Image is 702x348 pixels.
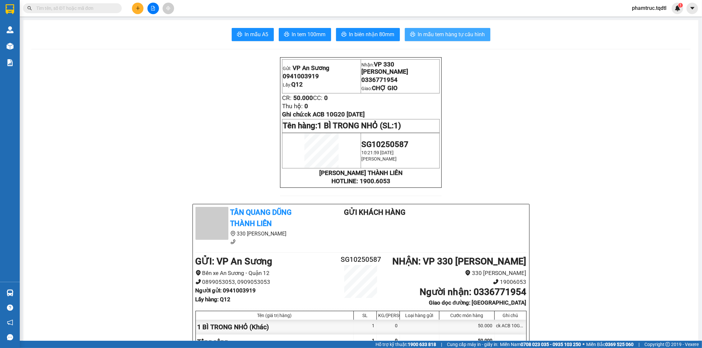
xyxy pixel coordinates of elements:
[405,28,490,41] button: printerIn mẫu tem hàng tự cấu hình
[605,342,634,347] strong: 0369 525 060
[317,121,401,130] span: 1 BÌ TRONG NHỎ (SL:
[293,64,329,72] span: VP An Sương
[420,286,526,297] b: Người nhận : 0336771954
[395,338,398,343] span: 0
[583,343,585,346] span: ⚪️
[675,5,681,11] img: icon-new-feature
[392,256,526,267] b: NHẬN : VP 330 [PERSON_NAME]
[196,320,354,335] div: 1 BÌ TRONG NHỎ (Khác)
[441,341,442,348] span: |
[245,30,269,38] span: In mẫu A5
[495,320,526,335] div: ck ACB 10G20 [DATE]
[418,30,485,38] span: In mẫu tem hàng tự cấu hình
[7,289,13,296] img: warehouse-icon
[361,150,394,155] span: 10:21:59 [DATE]
[361,86,398,91] span: Giao:
[349,30,395,38] span: In biên nhận 80mm
[500,341,581,348] span: Miền Nam
[7,334,13,340] span: message
[195,296,231,303] b: Lấy hàng : Q12
[232,28,274,41] button: printerIn mẫu A5
[331,178,390,185] strong: HOTLINE: 1900.6053
[378,313,398,318] div: KG/[PERSON_NAME]
[195,256,273,267] b: GỬI : VP An Sương
[496,313,525,318] div: Ghi chú
[284,32,289,38] span: printer
[7,319,13,326] span: notification
[7,43,13,50] img: warehouse-icon
[147,3,159,14] button: file-add
[361,61,408,75] span: VP 330 [PERSON_NAME]
[372,85,398,92] span: CHỢ GIO
[282,111,365,118] span: Ghi chú:
[151,6,155,11] span: file-add
[36,5,114,12] input: Tìm tên, số ĐT hoặc mã đơn
[132,3,143,14] button: plus
[341,32,347,38] span: printer
[313,94,323,102] span: CC:
[7,59,13,66] img: solution-icon
[195,278,333,286] li: 0899053053, 0909053053
[6,4,14,14] img: logo-vxr
[376,341,436,348] span: Hỗ trợ kỹ thuật:
[333,254,389,265] h2: SG10250587
[465,270,471,276] span: environment
[27,6,32,11] span: search
[439,320,495,335] div: 50.000
[355,313,375,318] div: SL
[293,94,313,102] span: 50.000
[344,208,405,216] b: Gửi khách hàng
[493,279,499,285] span: phone
[230,208,292,228] b: Tân Quang Dũng Thành Liên
[283,121,401,130] span: Tên hàng:
[197,338,228,346] span: Tổng cộng
[7,305,13,311] span: question-circle
[279,28,331,41] button: printerIn tem 100mm
[402,313,437,318] div: Loại hàng gửi
[136,6,140,11] span: plus
[282,94,292,102] span: CR:
[304,103,308,110] span: 0
[319,169,403,177] strong: [PERSON_NAME] THÀNH LIÊN
[195,279,201,285] span: phone
[586,341,634,348] span: Miền Bắc
[195,270,201,276] span: environment
[679,3,682,8] span: 1
[361,61,439,75] p: Nhận:
[678,3,683,8] sup: 1
[665,342,670,347] span: copyright
[195,230,318,238] li: 330 [PERSON_NAME]
[627,4,672,12] span: phamtruc.tqdtl
[166,6,170,11] span: aim
[283,64,360,72] p: Gửi:
[197,313,352,318] div: Tên (giá trị hàng)
[687,3,698,14] button: caret-down
[521,342,581,347] strong: 0708 023 035 - 0935 103 250
[230,231,236,236] span: environment
[361,140,408,149] span: SG10250587
[394,121,401,130] span: 1)
[163,3,174,14] button: aim
[447,341,498,348] span: Cung cấp máy in - giấy in:
[354,320,377,335] div: 1
[304,111,365,118] span: ck ACB 10G20 [DATE]
[7,26,13,33] img: warehouse-icon
[292,30,326,38] span: In tem 100mm
[282,103,303,110] span: Thu hộ:
[689,5,695,11] span: caret-down
[195,269,333,278] li: Bến xe An Sương - Quận 12
[283,73,319,80] span: 0941003919
[336,28,400,41] button: printerIn biên nhận 80mm
[230,239,236,244] span: phone
[429,299,526,306] b: Giao dọc đường: [GEOGRAPHIC_DATA]
[377,320,400,335] div: 0
[408,342,436,347] strong: 1900 633 818
[195,287,256,294] b: Người gửi : 0941003919
[237,32,242,38] span: printer
[361,76,398,84] span: 0336771954
[388,269,526,278] li: 330 [PERSON_NAME]
[361,156,397,162] span: [PERSON_NAME]
[291,81,303,88] span: Q12
[388,278,526,286] li: 19006053
[410,32,415,38] span: printer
